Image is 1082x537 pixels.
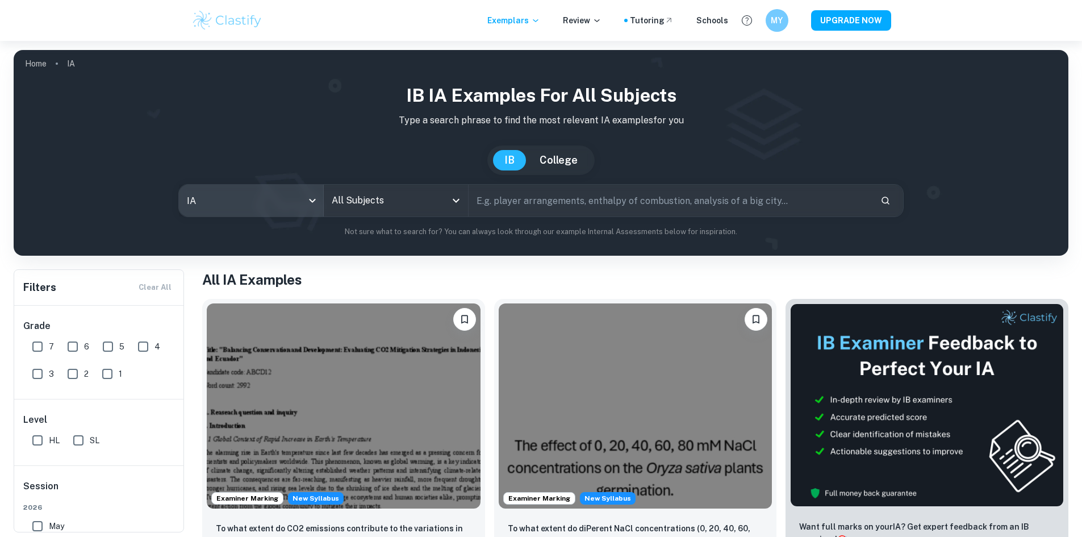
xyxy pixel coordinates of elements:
[737,11,757,30] button: Help and Feedback
[745,308,767,331] button: Bookmark
[696,14,728,27] a: Schools
[493,150,526,170] button: IB
[811,10,891,31] button: UPGRADE NOW
[23,319,176,333] h6: Grade
[14,50,1068,256] img: profile cover
[207,303,481,509] img: ESS IA example thumbnail: To what extent do CO2 emissions contribu
[67,57,75,70] p: IA
[487,14,540,27] p: Exemplars
[49,434,60,447] span: HL
[580,492,636,505] div: Starting from the May 2026 session, the ESS IA requirements have changed. We created this exempla...
[766,9,788,32] button: MY
[453,308,476,331] button: Bookmark
[469,185,871,217] input: E.g. player arrangements, enthalpy of combustion, analysis of a big city...
[49,368,54,380] span: 3
[23,226,1059,238] p: Not sure what to search for? You can always look through our example Internal Assessments below f...
[499,303,772,509] img: ESS IA example thumbnail: To what extent do diPerent NaCl concentr
[448,193,464,209] button: Open
[154,340,160,353] span: 4
[191,9,264,32] img: Clastify logo
[90,434,99,447] span: SL
[49,520,64,532] span: May
[23,114,1059,127] p: Type a search phrase to find the most relevant IA examples for you
[49,340,54,353] span: 7
[504,493,575,503] span: Examiner Marking
[876,191,895,210] button: Search
[23,413,176,427] h6: Level
[23,280,56,295] h6: Filters
[23,82,1059,109] h1: IB IA examples for all subjects
[84,368,89,380] span: 2
[179,185,323,217] div: IA
[580,492,636,505] span: New Syllabus
[630,14,674,27] a: Tutoring
[288,492,344,505] div: Starting from the May 2026 session, the ESS IA requirements have changed. We created this exempla...
[770,14,783,27] h6: MY
[119,368,122,380] span: 1
[288,492,344,505] span: New Syllabus
[202,269,1068,290] h1: All IA Examples
[119,340,124,353] span: 5
[23,502,176,513] span: 2026
[25,56,47,72] a: Home
[528,150,589,170] button: College
[790,303,1064,507] img: Thumbnail
[212,493,283,503] span: Examiner Marking
[23,480,176,502] h6: Session
[563,14,601,27] p: Review
[84,340,89,353] span: 6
